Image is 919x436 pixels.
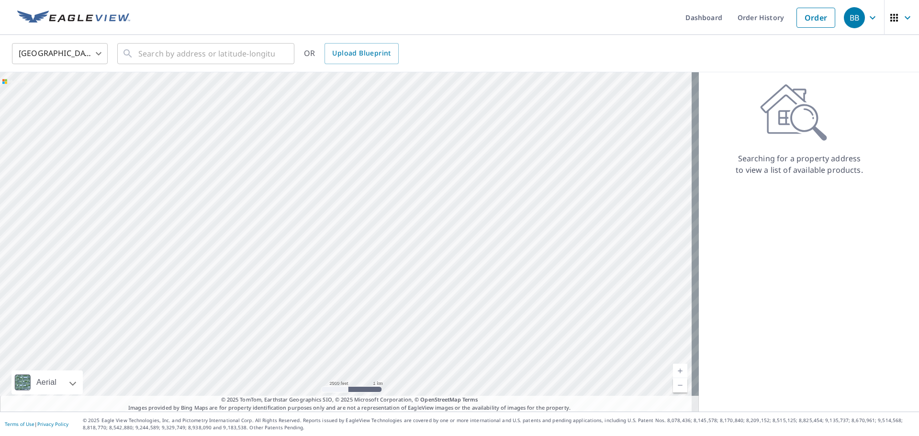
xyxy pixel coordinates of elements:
[5,421,34,427] a: Terms of Use
[332,47,391,59] span: Upload Blueprint
[796,8,835,28] a: Order
[420,396,460,403] a: OpenStreetMap
[5,421,68,427] p: |
[37,421,68,427] a: Privacy Policy
[11,370,83,394] div: Aerial
[138,40,275,67] input: Search by address or latitude-longitude
[844,7,865,28] div: BB
[735,153,863,176] p: Searching for a property address to view a list of available products.
[34,370,59,394] div: Aerial
[673,378,687,392] a: Current Level 13, Zoom Out
[462,396,478,403] a: Terms
[673,364,687,378] a: Current Level 13, Zoom In
[83,417,914,431] p: © 2025 Eagle View Technologies, Inc. and Pictometry International Corp. All Rights Reserved. Repo...
[221,396,478,404] span: © 2025 TomTom, Earthstar Geographics SIO, © 2025 Microsoft Corporation, ©
[12,40,108,67] div: [GEOGRAPHIC_DATA]
[325,43,398,64] a: Upload Blueprint
[17,11,130,25] img: EV Logo
[304,43,399,64] div: OR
